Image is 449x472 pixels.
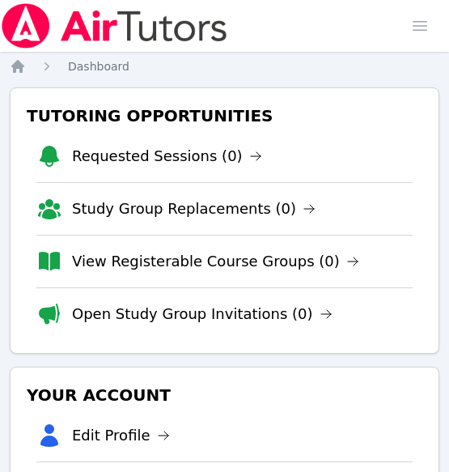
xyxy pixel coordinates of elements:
[10,58,439,74] nav: Breadcrumb
[68,58,129,74] a: Dashboard
[72,250,359,273] a: View Registerable Course Groups (0)
[68,60,129,73] span: Dashboard
[72,303,333,325] a: Open Study Group Invitations (0)
[72,145,262,168] a: Requested Sessions (0)
[23,101,426,130] h3: Tutoring Opportunities
[72,198,316,220] a: Study Group Replacements (0)
[23,381,426,410] h3: Your Account
[72,424,170,447] a: Edit Profile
